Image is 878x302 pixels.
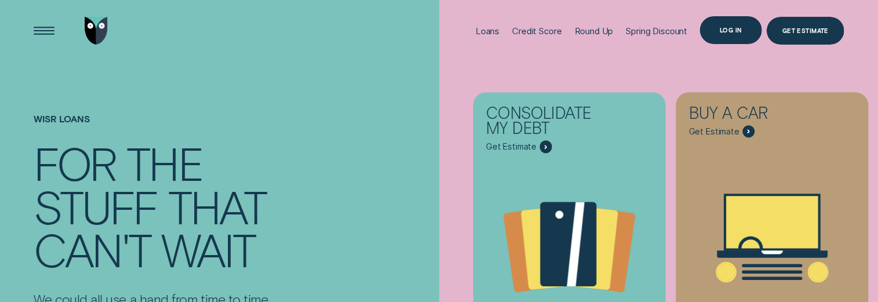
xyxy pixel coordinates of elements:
a: Get Estimate [767,17,844,45]
div: Round Up [575,26,614,37]
div: Consolidate my debt [486,105,609,141]
div: Credit Score [512,26,561,37]
h4: For the stuff that can't wait [34,141,270,270]
div: stuff [34,185,157,228]
div: Spring Discount [626,26,688,37]
div: For [34,141,115,184]
span: Get Estimate [689,126,739,137]
button: Open Menu [30,17,58,45]
div: that [168,185,266,228]
div: Loans [476,26,499,37]
button: Log in [700,16,761,44]
h1: Wisr loans [34,114,270,142]
div: Buy a car [689,105,812,125]
span: Get Estimate [486,142,536,152]
div: the [126,141,202,184]
div: wait [161,228,255,271]
div: Log in [720,27,742,32]
div: can't [34,228,150,271]
img: Wisr [85,17,108,45]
